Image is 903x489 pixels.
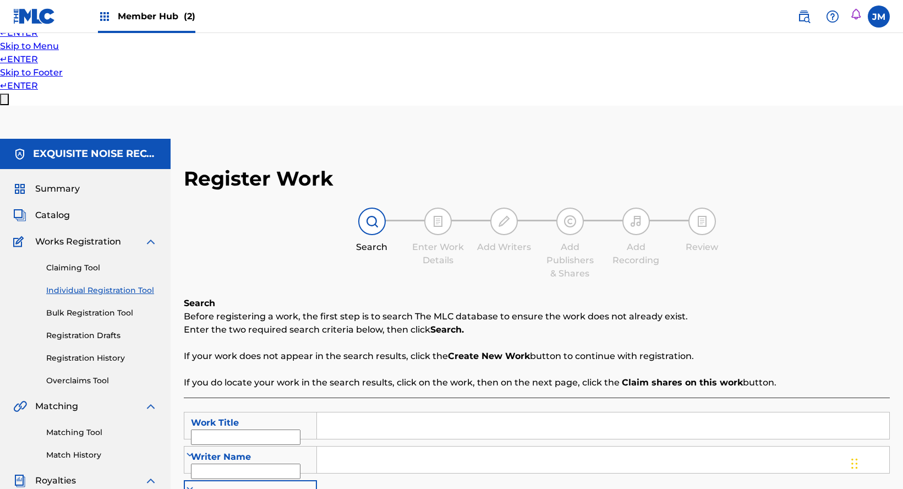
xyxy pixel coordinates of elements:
div: Help [822,6,844,28]
span: Catalog [35,209,70,222]
img: Matching [13,400,27,413]
p: Enter the two required search criteria below, then click [184,323,890,336]
div: Review [675,241,730,254]
img: Summary [13,182,26,195]
h5: EXQUISITE NOISE RECORDS [33,148,157,160]
span: Works Registration [35,235,121,248]
img: Works Registration [13,235,28,248]
strong: Search. [430,324,464,335]
a: Overclaims Tool [46,375,157,387]
div: Enter Work Details [411,241,466,267]
a: Bulk Registration Tool [46,307,157,319]
img: expand [144,400,157,413]
div: Notifications [850,9,861,24]
span: Member Hub [118,10,195,23]
div: Add Writers [477,241,532,254]
a: Match History [46,449,157,461]
div: Add Publishers & Shares [543,241,598,280]
iframe: Resource Center [872,320,903,409]
div: Work Title [191,416,310,430]
a: CatalogCatalog [13,209,70,222]
p: Before registering a work, the first step is to search The MLC database to ensure the work does n... [184,310,890,323]
img: expand [144,235,157,248]
img: Top Rightsholders [98,10,111,23]
div: Add Recording [609,241,664,267]
img: step indicator icon for Add Publishers & Shares [563,215,577,228]
b: Search [184,298,215,308]
a: SummarySummary [13,182,80,195]
img: search [797,10,811,23]
a: Registration Drafts [46,330,157,341]
img: expand [144,474,157,487]
img: help [826,10,839,23]
strong: Claim shares on this work [622,377,743,388]
div: User Menu [868,6,890,28]
img: Catalog [13,209,26,222]
span: Royalties [35,474,76,487]
img: MLC Logo [13,8,56,24]
img: step indicator icon for Add Recording [630,215,643,228]
iframe: Chat Widget [848,436,903,489]
h2: Register Work [184,166,333,191]
a: Claiming Tool [46,262,157,274]
img: step indicator icon for Review [696,215,709,228]
a: Registration History [46,352,157,364]
span: Matching [35,400,78,413]
p: If your work does not appear in the search results, click the button to continue with registration. [184,350,890,363]
img: step indicator icon for Search [365,215,379,228]
img: step indicator icon for Enter Work Details [431,215,445,228]
a: Matching Tool [46,427,157,438]
div: Search [344,241,399,254]
img: Accounts [13,148,26,161]
a: Individual Registration Tool [46,285,157,296]
strong: Create New Work [448,351,530,361]
div: Drag [851,447,858,480]
img: Royalties [13,474,26,487]
span: Summary [35,182,80,195]
div: Writer Name [191,450,310,464]
a: Public Search [793,6,815,28]
span: (2) [184,11,195,21]
img: step indicator icon for Add Writers [497,215,511,228]
p: If you do locate your work in the search results, click on the work, then on the next page, click... [184,376,890,389]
